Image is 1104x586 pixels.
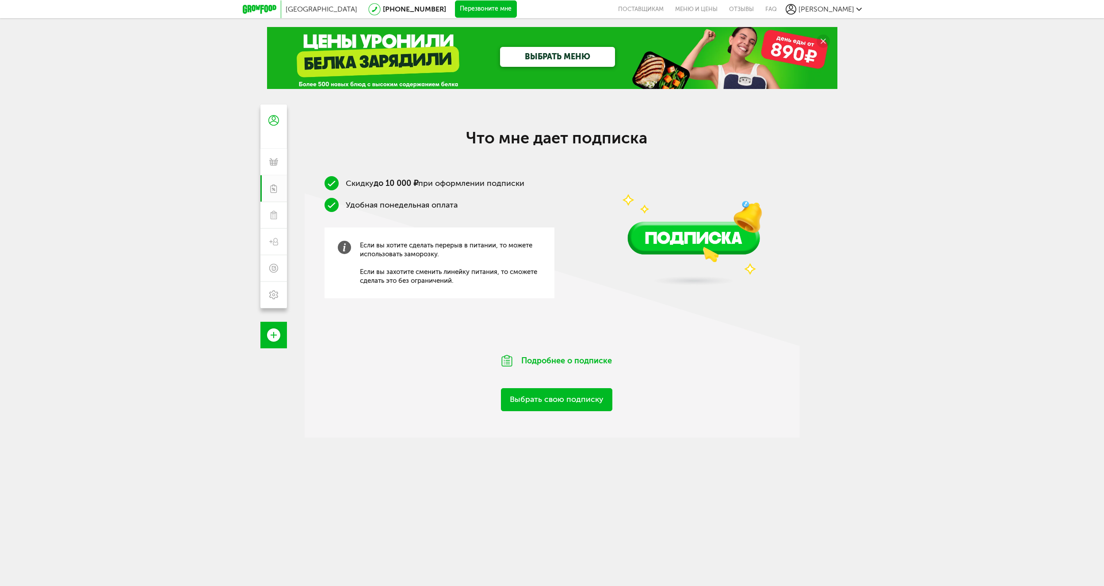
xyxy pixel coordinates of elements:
span: Скидку при оформлении подписки [346,178,524,188]
b: до 10 000 ₽ [374,178,418,188]
span: Если вы хотите сделать перерыв в питании, то можете использовать заморозку. Если вы захотите смен... [360,241,541,285]
a: [PHONE_NUMBER] [383,5,446,13]
a: Выбрать свою подписку [501,388,612,411]
span: [GEOGRAPHIC_DATA] [286,5,357,13]
img: info-grey.b4c3b60.svg [338,241,351,254]
button: Перезвоните мне [455,0,517,18]
img: vUQQD42TP1CeN4SU.png [599,127,789,295]
a: ВЫБРАТЬ МЕНЮ [500,47,615,67]
span: [PERSON_NAME] [798,5,854,13]
h2: Что мне дает подписка [380,128,733,147]
span: Удобная понедельная оплата [346,200,458,210]
div: Подробнее о подписке [477,344,636,378]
